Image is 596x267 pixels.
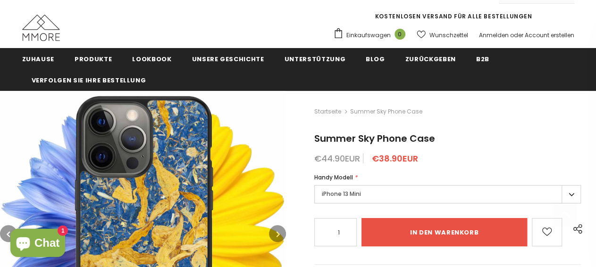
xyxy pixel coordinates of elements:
span: Einkaufswagen [346,31,391,40]
span: Produkte [75,55,112,64]
inbox-online-store-chat: Onlineshop-Chat von Shopify [8,229,68,259]
span: Unterstützung [285,55,345,64]
span: Summer Sky Phone Case [350,106,422,117]
span: Blog [366,55,385,64]
a: Produkte [75,48,112,69]
span: Unsere Geschichte [192,55,264,64]
span: Lookbook [132,55,171,64]
a: Unsere Geschichte [192,48,264,69]
a: Startseite [314,106,341,117]
a: Wunschzettel [417,27,468,43]
a: Einkaufswagen 0 [333,28,410,42]
span: KOSTENLOSEN VERSAND FÜR ALLE BESTELLUNGEN [375,12,532,20]
input: in den warenkorb [361,218,527,246]
span: Summer Sky Phone Case [314,132,435,145]
a: Anmelden [479,31,509,39]
span: €38.90EUR [372,153,418,164]
span: B2B [476,55,489,64]
span: Handy Modell [314,173,353,181]
label: iPhone 13 Mini [314,185,581,203]
span: oder [510,31,523,39]
a: B2B [476,48,489,69]
span: 0 [395,29,405,40]
a: Account erstellen [525,31,574,39]
a: Lookbook [132,48,171,69]
span: Zuhause [22,55,55,64]
img: MMORE Cases [22,15,60,41]
span: €44.90EUR [314,153,360,164]
a: Zuhause [22,48,55,69]
span: Wunschzettel [429,31,468,40]
span: Verfolgen Sie Ihre Bestellung [32,76,146,85]
a: Zurückgeben [405,48,456,69]
a: Unterstützung [285,48,345,69]
span: Zurückgeben [405,55,456,64]
a: Blog [366,48,385,69]
a: Verfolgen Sie Ihre Bestellung [32,69,146,90]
